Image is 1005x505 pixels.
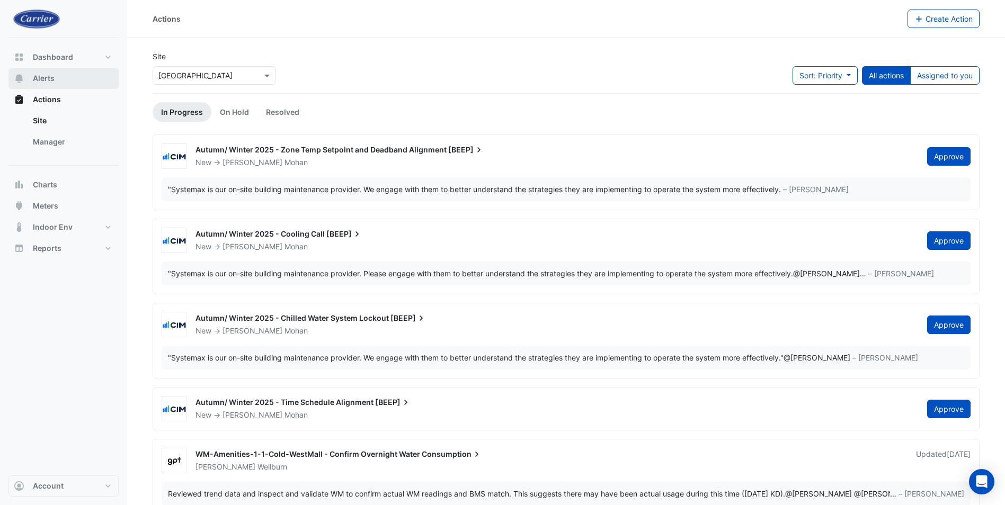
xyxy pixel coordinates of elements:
[223,410,282,419] span: [PERSON_NAME]
[168,352,850,363] div: "Systemax is our on-site building maintenance provider. We engage with them to better understand ...
[284,241,308,252] span: Mohan
[168,268,964,279] div: …
[934,320,964,329] span: Approve
[14,243,24,254] app-icon: Reports
[14,222,24,232] app-icon: Indoor Env
[947,449,971,458] span: Sat 05-Jul-2025 14:45 AEST
[784,353,850,362] span: avinash.nadan@carrier.com [Carrier]
[162,151,186,162] img: CIM
[257,462,287,472] span: Wellburn
[257,102,308,122] a: Resolved
[448,145,484,155] span: [BEEP]
[211,102,257,122] a: On Hold
[783,184,849,195] span: – [PERSON_NAME]
[33,243,61,254] span: Reports
[969,469,994,494] div: Open Intercom Messenger
[162,236,186,246] img: CIM
[8,195,119,217] button: Meters
[8,238,119,259] button: Reports
[8,68,119,89] button: Alerts
[162,320,186,330] img: CIM
[223,242,282,251] span: [PERSON_NAME]
[33,201,58,211] span: Meters
[195,158,211,167] span: New
[33,52,73,62] span: Dashboard
[284,410,308,420] span: Mohan
[33,179,57,190] span: Charts
[793,269,860,278] span: avinash.nadan@carrier.com [Carrier]
[214,410,220,419] span: ->
[284,326,308,336] span: Mohan
[33,73,55,84] span: Alerts
[24,110,119,131] a: Site
[8,174,119,195] button: Charts
[899,488,964,499] span: – [PERSON_NAME]
[24,131,119,152] a: Manager
[168,488,964,499] div: …
[934,404,964,413] span: Approve
[195,242,211,251] span: New
[214,242,220,251] span: ->
[868,268,934,279] span: – [PERSON_NAME]
[153,102,211,122] a: In Progress
[195,229,325,238] span: Autumn/ Winter 2025 - Cooling Call
[13,8,60,29] img: Company Logo
[927,315,971,334] button: Approve
[223,158,282,167] span: [PERSON_NAME]
[422,449,482,459] span: Consumption
[195,326,211,335] span: New
[785,489,852,498] span: avinash.nadan@carrier.com [Carrier]
[162,456,186,466] img: GPT Retail
[195,145,447,154] span: Autumn/ Winter 2025 - Zone Temp Setpoint and Deadband Alignment
[927,231,971,250] button: Approve
[214,158,220,167] span: ->
[195,449,420,458] span: WM-Amenities-1-1-Cold-WestMall - Confirm Overnight Water
[375,397,411,408] span: [BEEP]
[33,481,64,491] span: Account
[8,217,119,238] button: Indoor Env
[934,152,964,161] span: Approve
[8,110,119,157] div: Actions
[862,66,911,85] button: All actions
[195,398,373,407] span: Autumn/ Winter 2025 - Time Schedule Alignment
[326,229,362,239] span: [BEEP]
[195,313,389,322] span: Autumn/ Winter 2025 - Chilled Water System Lockout
[33,222,73,232] span: Indoor Env
[14,179,24,190] app-icon: Charts
[8,475,119,497] button: Account
[390,313,426,323] span: [BEEP]
[223,326,282,335] span: [PERSON_NAME]
[934,236,964,245] span: Approve
[916,449,971,472] div: Updated
[162,404,186,414] img: CIM
[8,47,119,68] button: Dashboard
[852,352,918,363] span: – [PERSON_NAME]
[33,94,61,105] span: Actions
[153,51,166,62] label: Site
[14,52,24,62] app-icon: Dashboard
[908,10,980,28] button: Create Action
[195,462,255,471] span: [PERSON_NAME]
[168,488,890,499] div: Reviewed trend data and inspect and validate WM to confirm actual WM readings and BMS match. This...
[284,157,308,168] span: Mohan
[14,94,24,105] app-icon: Actions
[793,66,858,85] button: Sort: Priority
[168,268,860,279] div: "Systemax is our on-site building maintenance provider. Please engage with them to better underst...
[927,400,971,418] button: Approve
[910,66,980,85] button: Assigned to you
[8,89,119,110] button: Actions
[854,489,921,498] span: rebecca.brown@gpt.com.au [GPT Retail]
[799,71,842,80] span: Sort: Priority
[14,201,24,211] app-icon: Meters
[927,147,971,166] button: Approve
[168,184,781,195] div: "Systemax is our on-site building maintenance provider. We engage with them to better understand ...
[195,410,211,419] span: New
[214,326,220,335] span: ->
[926,14,973,23] span: Create Action
[153,13,181,24] div: Actions
[14,73,24,84] app-icon: Alerts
